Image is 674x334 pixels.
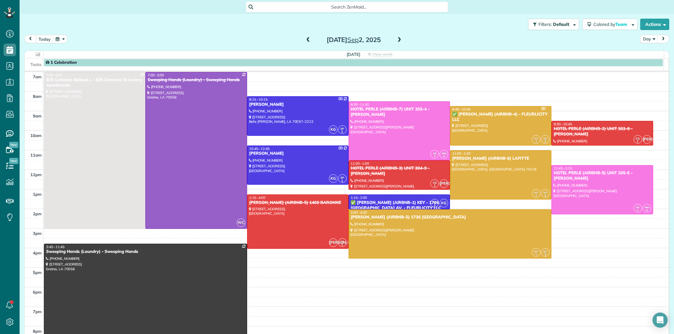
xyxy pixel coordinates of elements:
[30,133,42,138] span: 10am
[329,238,337,247] span: [PERSON_NAME]
[33,113,42,118] span: 9am
[33,231,42,236] span: 3pm
[46,249,245,254] div: Sweeping Hands (Laundry) - Sweeping Hands
[653,313,668,328] div: Open Intercom Messenger
[329,174,337,183] span: KG
[553,21,570,27] span: Default
[554,166,572,170] span: 11:45 - 2:15
[314,36,393,43] h2: [DATE] 2, 2025
[452,156,550,161] div: [PERSON_NAME] (AIRBNB-6) LAFITTE
[46,77,143,88] div: 925 Common Melissa L - 925 Common St Luxury Apartments
[433,181,437,184] span: CG
[532,252,540,258] small: 1
[350,107,448,117] div: HOTEL PERLE (AIRBNB-7) UNIT 203-4 - [PERSON_NAME]
[372,52,392,57] span: View week
[534,250,538,253] span: KP
[249,151,347,156] div: [PERSON_NAME]
[640,35,658,43] button: Day
[9,158,18,164] span: New
[593,21,629,27] span: Colored by
[341,127,344,130] span: EP
[525,19,579,30] a: Filters: Default
[30,152,42,158] span: 11am
[440,153,448,159] small: 4
[350,200,448,211] div: ✅ [PERSON_NAME] (AIRBNB-1) KEY - 1706 [GEOGRAPHIC_DATA] AV. - FLEURLICITY LLC
[543,250,547,253] span: KP
[46,73,63,77] span: 7:00 - 3:00
[541,193,549,199] small: 3
[351,102,369,107] span: 8:30 - 11:30
[24,35,36,43] button: prev
[433,200,436,204] span: EP
[338,178,346,184] small: 1
[338,242,346,248] small: 1
[9,142,18,148] span: New
[33,211,42,216] span: 2pm
[553,170,651,181] div: HOTEL PERLE (AIRBNB-5) UNIT 205-5 - [PERSON_NAME]
[541,139,549,145] small: 3
[452,112,550,122] div: ✅ [PERSON_NAME] (AIRBNB-4) - FLEURLICITY LLC
[30,172,42,177] span: 12pm
[33,192,42,197] span: 1pm
[643,207,651,213] small: 4
[645,206,649,209] span: MM
[615,21,628,27] span: Team
[33,74,42,79] span: 7am
[433,152,437,155] span: AR
[534,191,538,194] span: KP
[431,202,439,208] small: 1
[554,122,572,126] span: 9:30 - 10:45
[452,107,471,111] span: 8:45 - 10:45
[249,195,266,200] span: 1:15 - 4:00
[46,60,77,65] span: 1 Celebration
[452,151,471,156] span: 11:00 - 1:30
[249,200,347,206] div: [PERSON_NAME] (AIRBNB-5) 1400 BARONNE
[33,250,42,255] span: 4pm
[636,137,640,140] span: CG
[657,35,669,43] button: next
[636,206,640,209] span: AR
[340,240,344,243] span: CG
[33,94,42,99] span: 8am
[643,135,651,144] span: [PERSON_NAME]
[582,19,638,30] button: Colored byTeam
[431,183,439,189] small: 1
[543,191,547,194] span: KP
[634,207,642,213] small: 2
[543,137,547,140] span: KP
[347,52,360,57] span: [DATE]
[440,199,448,207] span: KG
[347,36,359,44] span: Sep
[249,97,268,102] span: 8:15 - 10:15
[350,166,448,176] div: HOTEL PERLE (AIRBNB-3) UNIT 304-9 - [PERSON_NAME]
[341,176,344,179] span: EP
[249,146,270,151] span: 10:45 - 12:45
[440,179,448,188] span: [PERSON_NAME]
[532,139,540,145] small: 1
[538,21,552,27] span: Filters:
[528,19,579,30] button: Filters: Default
[33,270,42,275] span: 5pm
[237,218,245,227] span: WC
[640,19,669,30] button: Actions
[532,193,540,199] small: 1
[350,215,550,220] div: [PERSON_NAME] (AIRBNB-5) 1736 [GEOGRAPHIC_DATA]
[33,329,42,334] span: 8pm
[329,125,337,134] span: KG
[351,161,369,166] span: 11:30 - 1:00
[33,309,42,314] span: 7pm
[541,252,549,258] small: 3
[634,139,642,145] small: 1
[534,137,538,140] span: KP
[351,195,367,200] span: 1:15 - 2:00
[148,73,164,77] span: 7:00 - 3:00
[36,35,53,43] button: today
[351,210,367,215] span: 2:00 - 4:30
[431,153,439,159] small: 2
[442,152,446,155] span: MM
[33,289,42,295] span: 6pm
[46,245,64,249] span: 3:45 - 11:45
[249,102,347,107] div: [PERSON_NAME]
[553,126,651,137] div: HOTEL PERLE (AIRBNB-2) UNIT 303-8 - [PERSON_NAME]
[338,129,346,135] small: 1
